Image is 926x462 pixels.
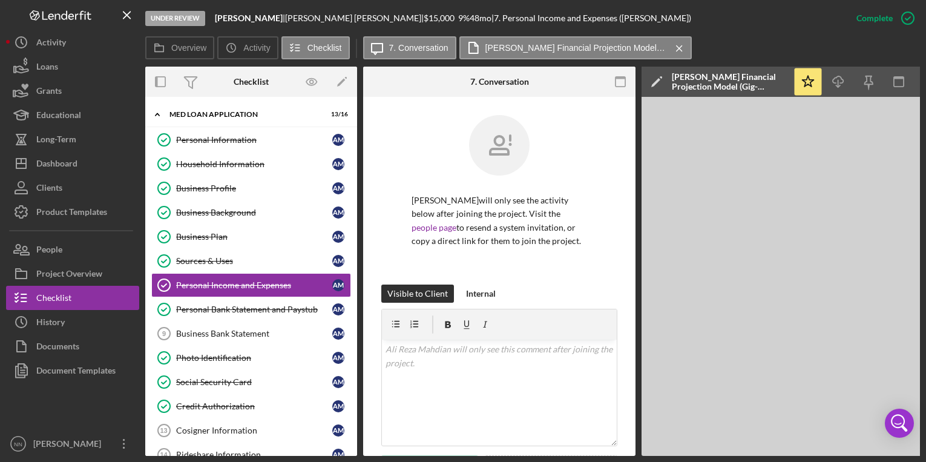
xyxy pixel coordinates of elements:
[285,13,424,23] div: [PERSON_NAME] [PERSON_NAME] |
[176,208,332,217] div: Business Background
[458,13,470,23] div: 9 %
[151,128,351,152] a: Personal InformationAM
[215,13,285,23] div: |
[856,6,893,30] div: Complete
[363,36,456,59] button: 7. Conversation
[176,426,332,435] div: Cosigner Information
[485,43,667,53] label: [PERSON_NAME] Financial Projection Model (Gig-Economy Loan).xlsx
[151,346,351,370] a: Photo IdentificationAM
[151,152,351,176] a: Household InformationAM
[151,225,351,249] a: Business PlanAM
[176,353,332,363] div: Photo Identification
[332,328,344,340] div: A M
[151,322,351,346] a: 9Business Bank StatementAM
[6,432,139,456] button: NN[PERSON_NAME]
[176,401,332,411] div: Credit Authorization
[36,334,79,361] div: Documents
[844,6,920,30] button: Complete
[160,451,168,458] tspan: 14
[145,36,214,59] button: Overview
[162,330,166,337] tspan: 9
[176,159,332,169] div: Household Information
[387,285,448,303] div: Visible to Client
[332,231,344,243] div: A M
[332,158,344,170] div: A M
[281,36,350,59] button: Checklist
[176,305,332,314] div: Personal Bank Statement and Paystub
[176,329,332,338] div: Business Bank Statement
[151,200,351,225] a: Business BackgroundAM
[332,206,344,219] div: A M
[424,13,455,23] span: $15,000
[176,377,332,387] div: Social Security Card
[332,376,344,388] div: A M
[466,285,496,303] div: Internal
[176,183,332,193] div: Business Profile
[243,43,270,53] label: Activity
[332,449,344,461] div: A M
[215,13,283,23] b: [PERSON_NAME]
[332,255,344,267] div: A M
[6,358,139,383] button: Document Templates
[470,13,491,23] div: 48 mo
[169,111,318,118] div: MED Loan Application
[30,432,109,459] div: [PERSON_NAME]
[332,134,344,146] div: A M
[381,285,454,303] button: Visible to Client
[176,232,332,242] div: Business Plan
[491,13,691,23] div: | 7. Personal Income and Expenses ([PERSON_NAME])
[151,297,351,322] a: Personal Bank Statement and PaystubAM
[412,222,456,233] a: people page
[160,427,167,434] tspan: 13
[672,72,787,91] div: [PERSON_NAME] Financial Projection Model (Gig-Economy Loan).xlsx
[145,11,205,26] div: Under Review
[326,111,348,118] div: 13 / 16
[176,135,332,145] div: Personal Information
[151,249,351,273] a: Sources & UsesAM
[885,409,914,438] div: Open Intercom Messenger
[460,285,502,303] button: Internal
[151,176,351,200] a: Business ProfileAM
[14,441,22,447] text: NN
[176,450,332,460] div: Rideshare Information
[307,43,342,53] label: Checklist
[151,273,351,297] a: Personal Income and ExpensesAM
[176,280,332,290] div: Personal Income and Expenses
[332,424,344,437] div: A M
[217,36,278,59] button: Activity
